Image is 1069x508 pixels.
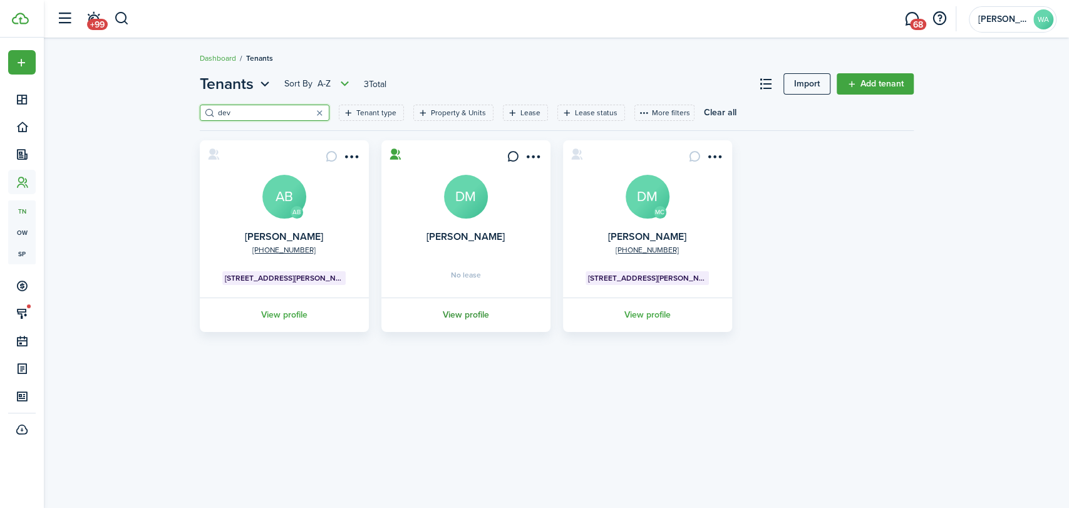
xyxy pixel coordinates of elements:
button: Tenants [200,73,273,95]
filter-tag: Open filter [413,105,493,121]
span: +99 [87,19,108,30]
avatar-text: WA [1033,9,1053,29]
avatar-text: MC [654,206,666,219]
button: Open menu [523,150,543,167]
button: Open menu [284,76,353,91]
button: Open menu [705,150,725,167]
a: [PHONE_NUMBER] [252,244,316,256]
a: [PERSON_NAME] [608,229,686,244]
filter-tag-label: Lease [520,107,540,118]
span: [STREET_ADDRESS][PERSON_NAME] [225,272,343,284]
span: Tenants [200,73,254,95]
button: More filters [634,105,695,121]
button: Open sidebar [53,7,76,31]
a: View profile [561,298,734,332]
button: Open menu [8,50,36,75]
button: Clear search [311,104,329,122]
a: [PHONE_NUMBER] [616,244,679,256]
a: Notifications [81,3,105,35]
a: Dashboard [200,53,236,64]
a: [PERSON_NAME] [245,229,323,244]
span: A-Z [318,78,331,90]
a: [PERSON_NAME] [426,229,505,244]
a: Import [783,73,830,95]
filter-tag: Open filter [557,105,625,121]
span: Sort by [284,78,318,90]
filter-tag: Open filter [339,105,404,121]
filter-tag-label: Property & Units [431,107,486,118]
a: Add tenant [837,73,914,95]
a: AB [262,175,306,219]
button: Open menu [200,73,273,95]
avatar-text: AB [291,206,303,219]
filter-tag: Open filter [503,105,548,121]
button: Search [114,8,130,29]
filter-tag-label: Tenant type [356,107,396,118]
img: TenantCloud [12,13,29,24]
span: [STREET_ADDRESS][PERSON_NAME] [588,272,706,284]
a: sp [8,243,36,264]
input: Search here... [215,107,325,119]
button: Clear all [704,105,736,121]
a: DM [444,175,488,219]
a: DM [626,175,669,219]
span: No lease [451,271,481,279]
span: 68 [910,19,926,30]
button: Open resource center [929,8,950,29]
a: ow [8,222,36,243]
header-page-total: 3 Total [364,78,386,91]
filter-tag-label: Lease status [575,107,617,118]
span: Wright AtHome Property Solutions LLC [978,15,1028,24]
a: View profile [380,298,552,332]
button: Sort byA-Z [284,76,353,91]
a: tn [8,200,36,222]
button: Open menu [341,150,361,167]
a: View profile [198,298,371,332]
span: Tenants [246,53,273,64]
a: Messaging [900,3,924,35]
